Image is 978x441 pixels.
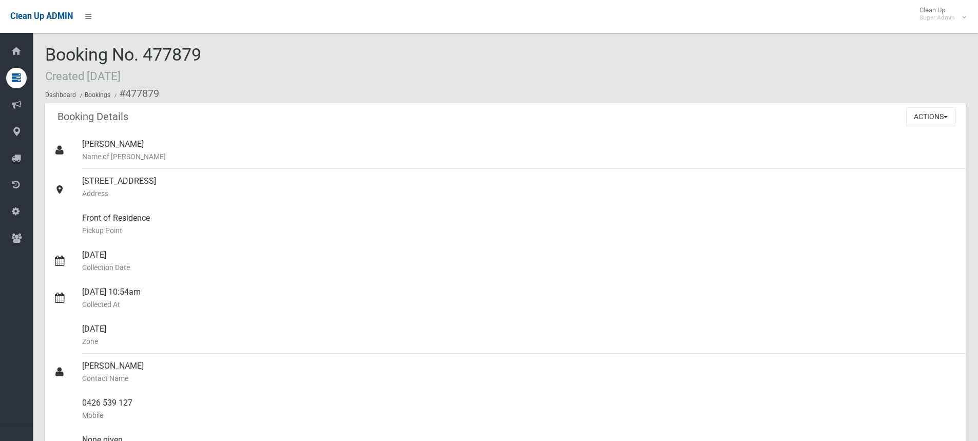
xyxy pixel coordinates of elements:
div: [DATE] [82,317,957,354]
span: Booking No. 477879 [45,44,201,84]
small: Collection Date [82,261,957,274]
small: Address [82,187,957,200]
div: 0426 539 127 [82,391,957,428]
div: [PERSON_NAME] [82,132,957,169]
a: Bookings [85,91,110,99]
small: Super Admin [919,14,955,22]
small: Collected At [82,298,957,311]
small: Contact Name [82,372,957,385]
span: Clean Up [914,6,965,22]
div: [DATE] [82,243,957,280]
button: Actions [906,107,955,126]
small: Name of [PERSON_NAME] [82,150,957,163]
li: #477879 [112,84,159,103]
a: Dashboard [45,91,76,99]
small: Mobile [82,409,957,421]
small: Pickup Point [82,224,957,237]
div: [STREET_ADDRESS] [82,169,957,206]
div: Front of Residence [82,206,957,243]
small: Zone [82,335,957,348]
span: Clean Up ADMIN [10,11,73,21]
div: [PERSON_NAME] [82,354,957,391]
div: [DATE] 10:54am [82,280,957,317]
header: Booking Details [45,107,141,127]
small: Created [DATE] [45,69,121,83]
